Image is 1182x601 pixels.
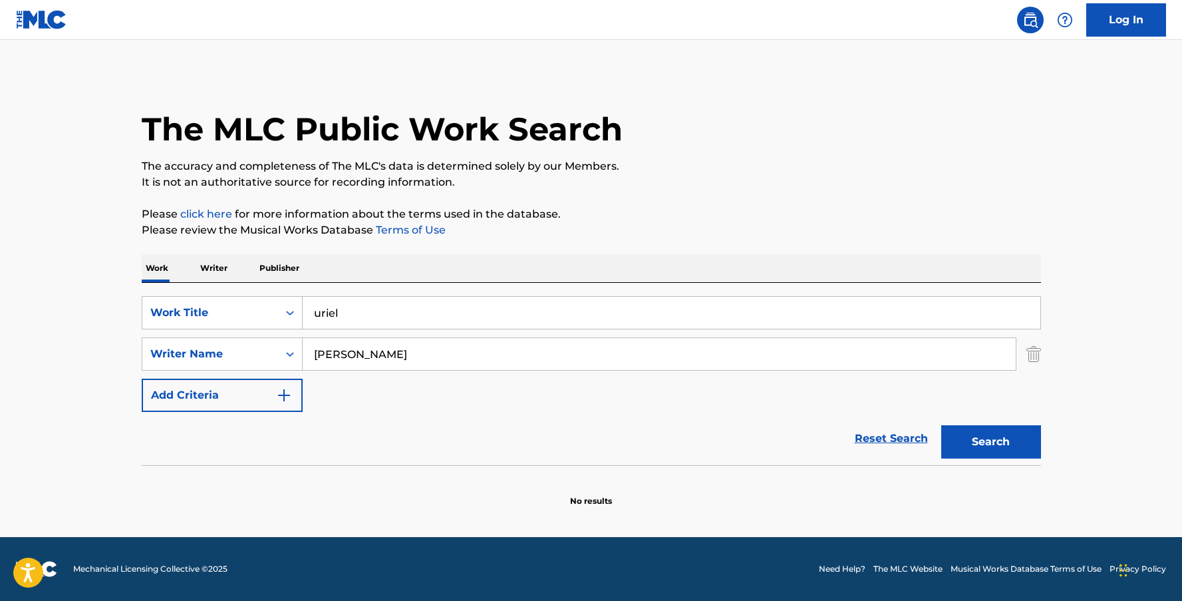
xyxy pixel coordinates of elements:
form: Search Form [142,296,1041,465]
p: No results [570,479,612,507]
button: Add Criteria [142,379,303,412]
img: logo [16,561,57,577]
a: Terms of Use [373,224,446,236]
p: The accuracy and completeness of The MLC's data is determined solely by our Members. [142,158,1041,174]
p: Work [142,254,172,282]
p: Writer [196,254,231,282]
a: Log In [1086,3,1166,37]
iframe: Chat Widget [1115,537,1182,601]
img: Delete Criterion [1026,337,1041,371]
img: help [1057,12,1073,28]
img: 9d2ae6d4665cec9f34b9.svg [276,387,292,403]
h1: The MLC Public Work Search [142,109,623,149]
a: Reset Search [848,424,935,453]
div: Drag [1119,550,1127,590]
a: Public Search [1017,7,1044,33]
a: The MLC Website [873,563,943,575]
p: Publisher [255,254,303,282]
a: Privacy Policy [1109,563,1166,575]
p: Please for more information about the terms used in the database. [142,206,1041,222]
div: Work Title [150,305,270,321]
p: Please review the Musical Works Database [142,222,1041,238]
div: Help [1052,7,1078,33]
div: Writer Name [150,346,270,362]
a: click here [180,208,232,220]
span: Mechanical Licensing Collective © 2025 [73,563,227,575]
p: It is not an authoritative source for recording information. [142,174,1041,190]
button: Search [941,425,1041,459]
a: Need Help? [819,563,865,575]
img: MLC Logo [16,10,67,29]
img: search [1022,12,1038,28]
a: Musical Works Database Terms of Use [951,563,1102,575]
